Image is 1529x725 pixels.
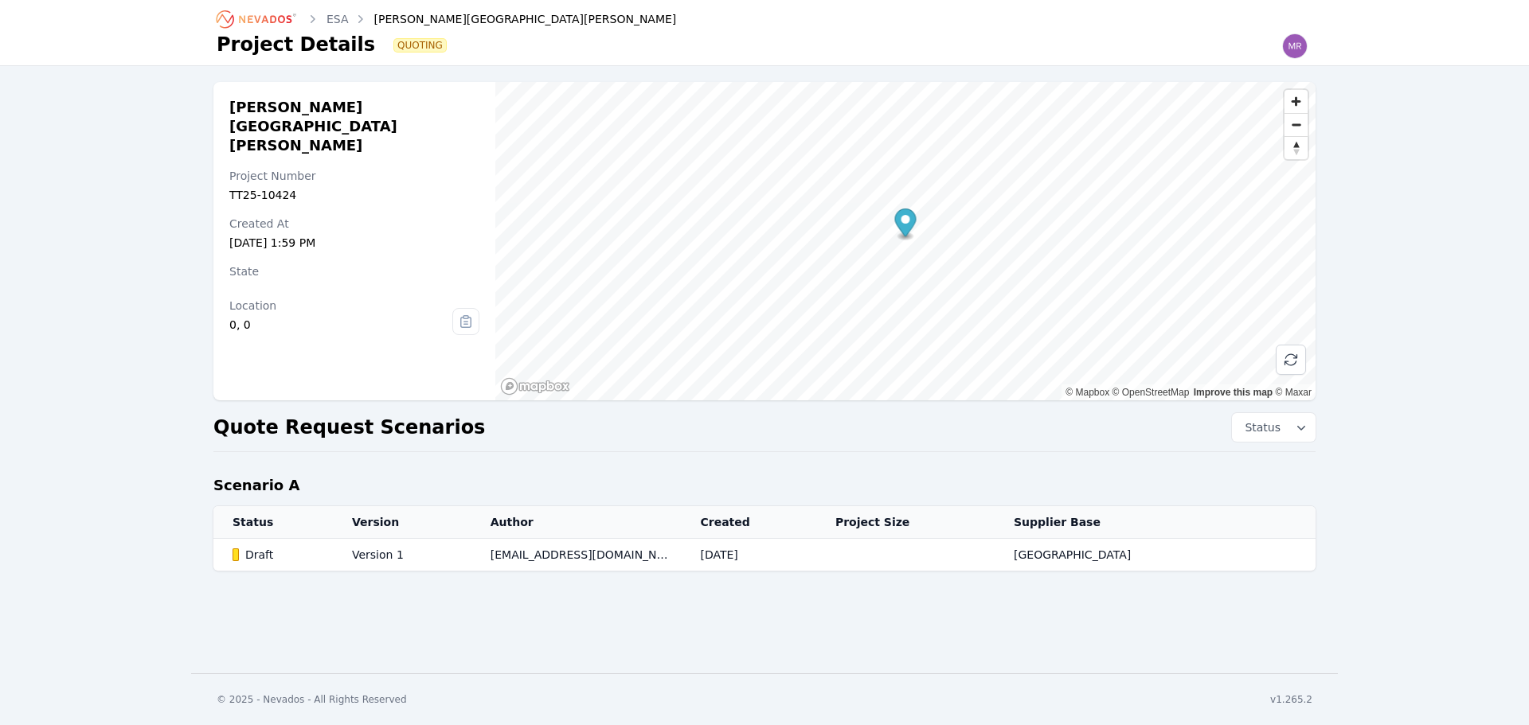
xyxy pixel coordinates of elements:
nav: Breadcrumb [217,6,676,32]
button: Zoom out [1285,113,1308,136]
td: Version 1 [333,539,471,571]
div: Project Number [229,168,479,184]
button: Status [1232,413,1316,442]
h2: [PERSON_NAME][GEOGRAPHIC_DATA][PERSON_NAME] [229,98,479,155]
canvas: Map [495,82,1316,400]
td: [GEOGRAPHIC_DATA] [995,539,1249,571]
div: Location [229,298,452,314]
span: Reset bearing to north [1285,137,1308,159]
a: OpenStreetMap [1113,387,1190,398]
div: [PERSON_NAME][GEOGRAPHIC_DATA][PERSON_NAME] [352,11,677,27]
th: Project Size [816,506,995,539]
a: ESA [327,11,349,27]
a: Mapbox [1066,387,1109,398]
div: Map marker [894,209,916,241]
td: [EMAIL_ADDRESS][DOMAIN_NAME] [471,539,682,571]
span: Zoom out [1285,114,1308,136]
th: Supplier Base [995,506,1249,539]
a: Maxar [1275,387,1312,398]
h2: Quote Request Scenarios [213,415,485,440]
h2: Scenario A [213,474,299,497]
th: Created [681,506,815,539]
div: TT25-10424 [229,187,479,203]
h1: Project Details [217,32,375,57]
img: mruston@esa-solar.com [1282,33,1308,59]
div: [DATE] 1:59 PM [229,235,479,251]
th: Version [333,506,471,539]
div: Draft [233,547,325,563]
td: [DATE] [681,539,815,571]
span: Status [1238,419,1281,435]
div: © 2025 - Nevados - All Rights Reserved [217,693,407,706]
div: v1.265.2 [1270,693,1312,706]
th: Author [471,506,682,539]
button: Reset bearing to north [1285,136,1308,159]
th: Status [213,506,333,539]
a: Improve this map [1194,387,1273,398]
div: State [229,263,479,279]
span: Quoting [394,39,446,52]
a: Mapbox homepage [500,377,570,396]
tr: DraftVersion 1[EMAIL_ADDRESS][DOMAIN_NAME][DATE][GEOGRAPHIC_DATA] [213,539,1316,571]
div: 0, 0 [229,317,452,333]
button: Zoom in [1285,90,1308,113]
div: Created At [229,216,479,232]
